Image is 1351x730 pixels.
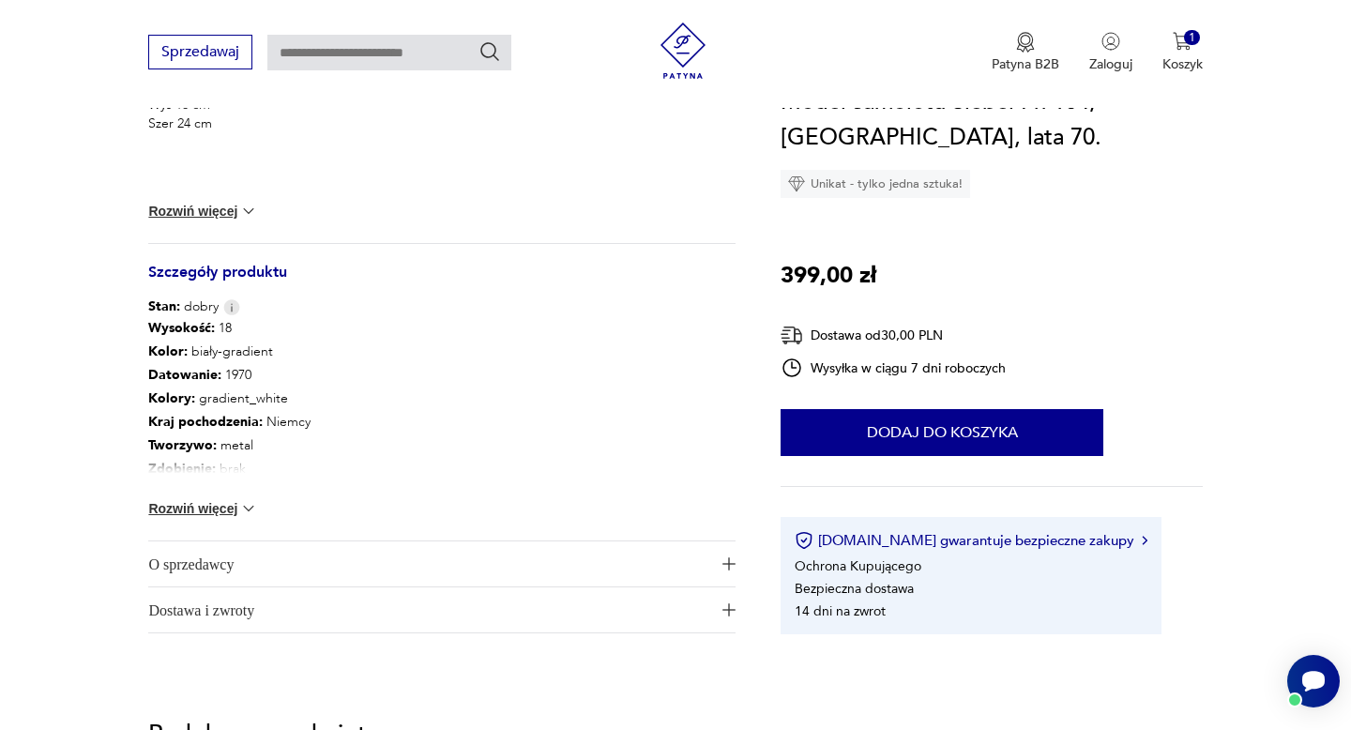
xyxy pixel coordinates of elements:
button: Rozwiń więcej [148,202,257,221]
div: Unikat - tylko jedna sztuka! [781,170,970,198]
img: chevron down [239,499,258,518]
div: Dostawa od 30,00 PLN [781,324,1006,347]
button: 1Koszyk [1162,32,1203,73]
p: 18 [148,316,311,340]
p: brak [148,457,311,480]
b: Kraj pochodzenia : [148,413,263,431]
button: Ikona plusaO sprzedawcy [148,541,736,586]
img: Info icon [223,299,240,315]
p: 1970 [148,363,311,387]
button: Ikona plusaDostawa i zwroty [148,587,736,632]
span: dobry [148,297,219,316]
button: Patyna B2B [992,32,1059,73]
b: Zdobienie : [148,460,216,478]
p: 399,00 zł [781,258,876,294]
button: Zaloguj [1089,32,1132,73]
b: Datowanie : [148,366,221,384]
img: chevron down [239,202,258,221]
img: Ikona strzałki w prawo [1142,536,1147,545]
img: Ikona plusa [722,603,736,616]
div: Wysyłka w ciągu 7 dni roboczych [781,357,1006,379]
button: [DOMAIN_NAME] gwarantuje bezpieczne zakupy [795,531,1146,550]
button: Dodaj do koszyka [781,409,1103,456]
p: metal [148,433,311,457]
a: Sprzedawaj [148,47,252,60]
img: Ikona certyfikatu [795,531,813,550]
p: biały-gradient [148,340,311,363]
li: 14 dni na zwrot [795,601,886,619]
p: gradient_white [148,387,311,410]
b: Stan: [148,297,180,315]
a: Ikona medaluPatyna B2B [992,32,1059,73]
li: Bezpieczna dostawa [795,579,914,597]
img: Ikona diamentu [788,175,805,192]
b: Kolory : [148,389,195,407]
p: Zaloguj [1089,55,1132,73]
span: O sprzedawcy [148,541,709,586]
span: Dostawa i zwroty [148,587,709,632]
p: Koszyk [1162,55,1203,73]
h1: Model samolotu Siebel Fh 104, [GEOGRAPHIC_DATA], lata 70. [781,84,1202,156]
img: Ikona koszyka [1173,32,1192,51]
img: Patyna - sklep z meblami i dekoracjami vintage [655,23,711,79]
div: 1 [1184,30,1200,46]
b: Wysokość : [148,319,215,337]
img: Ikona dostawy [781,324,803,347]
button: Szukaj [478,40,501,63]
img: Ikonka użytkownika [1101,32,1120,51]
iframe: Smartsupp widget button [1287,655,1340,707]
button: Sprzedawaj [148,35,252,69]
img: Ikona medalu [1016,32,1035,53]
img: Ikona plusa [722,557,736,570]
li: Ochrona Kupującego [795,556,921,574]
h3: Szczegóły produktu [148,266,736,297]
b: Kolor: [148,342,188,360]
b: Tworzywo : [148,436,217,454]
p: Niemcy [148,410,311,433]
p: Patyna B2B [992,55,1059,73]
button: Rozwiń więcej [148,499,257,518]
